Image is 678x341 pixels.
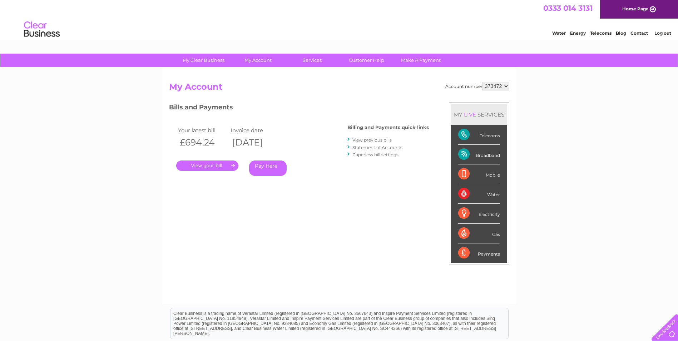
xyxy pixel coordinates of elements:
[458,164,500,184] div: Mobile
[458,243,500,263] div: Payments
[174,54,233,67] a: My Clear Business
[169,82,509,95] h2: My Account
[391,54,450,67] a: Make A Payment
[458,184,500,204] div: Water
[570,30,586,36] a: Energy
[352,137,392,143] a: View previous bills
[24,19,60,40] img: logo.png
[458,204,500,223] div: Electricity
[543,4,593,13] a: 0333 014 3131
[458,224,500,243] div: Gas
[228,54,287,67] a: My Account
[451,104,507,125] div: MY SERVICES
[654,30,671,36] a: Log out
[176,125,229,135] td: Your latest bill
[249,160,287,176] a: Pay Here
[445,82,509,90] div: Account number
[229,125,282,135] td: Invoice date
[283,54,342,67] a: Services
[337,54,396,67] a: Customer Help
[170,4,508,35] div: Clear Business is a trading name of Verastar Limited (registered in [GEOGRAPHIC_DATA] No. 3667643...
[347,125,429,130] h4: Billing and Payments quick links
[590,30,612,36] a: Telecoms
[630,30,648,36] a: Contact
[458,145,500,164] div: Broadband
[552,30,566,36] a: Water
[176,135,229,150] th: £694.24
[462,111,477,118] div: LIVE
[616,30,626,36] a: Blog
[229,135,282,150] th: [DATE]
[176,160,238,171] a: .
[169,102,429,115] h3: Bills and Payments
[352,145,402,150] a: Statement of Accounts
[458,125,500,145] div: Telecoms
[352,152,399,157] a: Paperless bill settings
